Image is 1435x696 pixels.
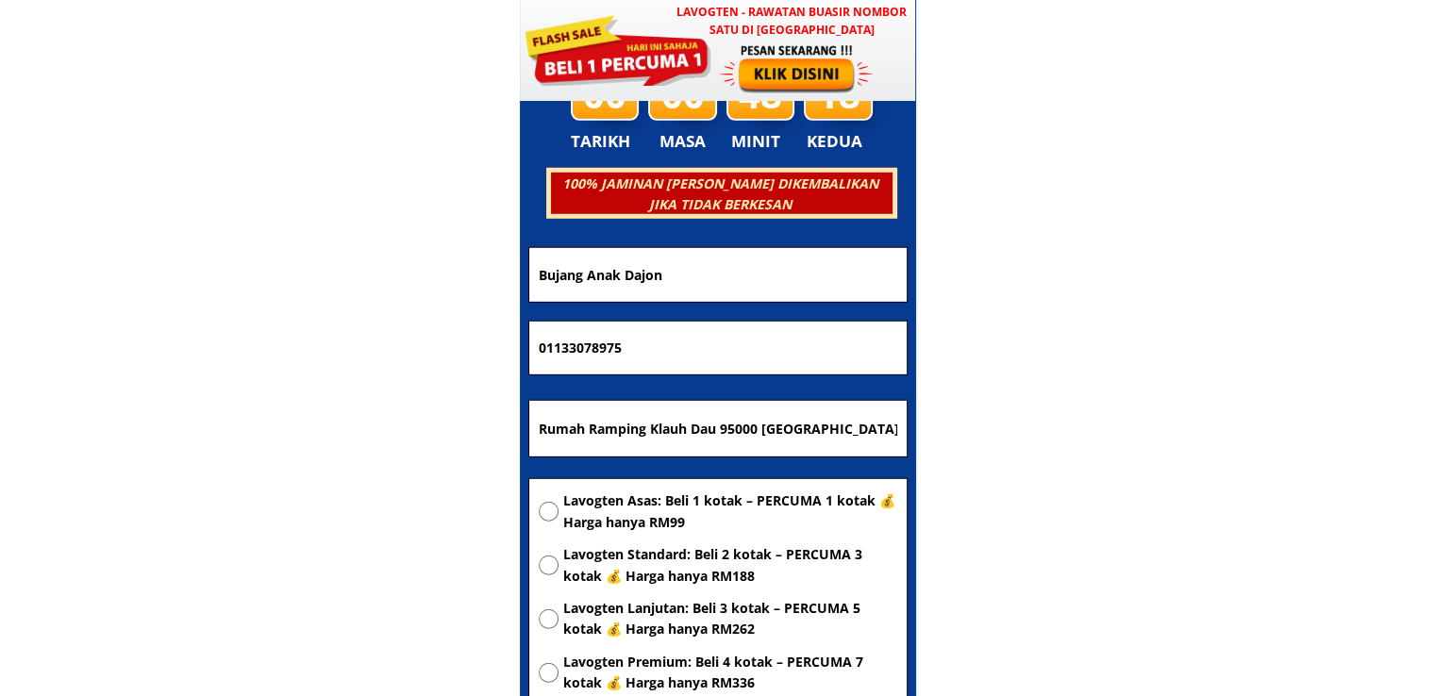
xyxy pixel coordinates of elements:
span: Lavogten Asas: Beli 1 kotak – PERCUMA 1 kotak 💰 Harga hanya RM99 [563,490,897,533]
span: Lavogten Standard: Beli 2 kotak – PERCUMA 3 kotak 💰 Harga hanya RM188 [563,544,897,587]
input: Nama penuh [534,248,902,302]
input: Nombor Telefon Bimbit [534,322,902,374]
span: Lavogten Premium: Beli 4 kotak – PERCUMA 7 kotak 💰 Harga hanya RM336 [563,652,897,694]
input: Alamat [534,401,902,457]
h3: LAVOGTEN - Rawatan Buasir Nombor Satu di [GEOGRAPHIC_DATA] [668,3,915,39]
h3: 100% JAMINAN [PERSON_NAME] DIKEMBALIKAN JIKA TIDAK BERKESAN [548,174,892,216]
h3: MINIT [731,128,788,155]
h3: MASA [651,128,715,155]
h3: KEDUA [807,128,868,155]
span: Lavogten Lanjutan: Beli 3 kotak – PERCUMA 5 kotak 💰 Harga hanya RM262 [563,598,897,640]
h3: TARIKH [571,128,650,155]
